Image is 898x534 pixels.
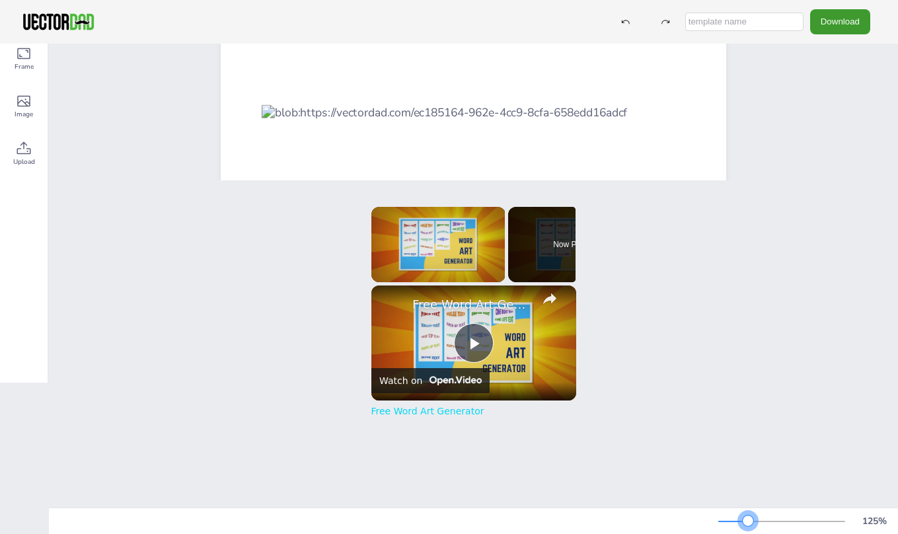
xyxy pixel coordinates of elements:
button: Play Video [454,323,494,363]
button: share [538,286,562,310]
input: template name [685,13,804,31]
a: Free Word Art Generator [371,406,484,416]
div: Video Player [371,286,576,400]
div: 125 % [858,515,890,527]
img: video of: Free Word Art Generator [371,286,576,400]
div: Watch on [379,375,422,386]
div: Video Player [371,207,505,282]
a: Free Word Art Generator [412,297,531,311]
span: Frame [15,61,34,72]
img: VectorDad-1.png [21,12,96,32]
a: channel logo [379,293,406,320]
span: Now Playing [553,241,597,248]
a: Watch on Open.Video [371,368,490,393]
span: Image [15,109,33,120]
button: Download [810,9,870,34]
img: Video channel logo [425,376,481,385]
span: Upload [13,157,35,167]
